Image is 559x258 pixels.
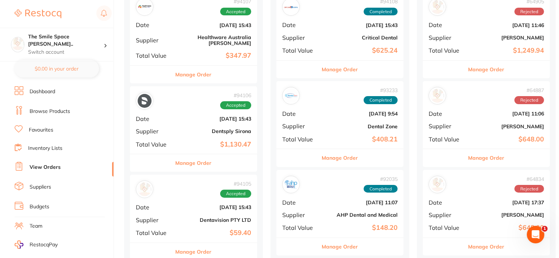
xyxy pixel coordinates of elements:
b: Dental Zone [325,124,398,129]
b: Dentsply Sirona [178,128,251,134]
a: View Orders [30,164,61,171]
span: Accepted [220,101,251,109]
span: Completed [364,8,398,16]
b: $408.21 [325,136,398,143]
button: Manage Order [176,154,212,172]
iframe: Intercom live chat [527,226,544,243]
a: Dashboard [30,88,55,95]
span: Date [282,199,319,206]
img: Restocq Logo [15,10,61,18]
b: [DATE] 9:54 [325,111,398,117]
img: RestocqPay [15,240,23,249]
span: Total Value [429,224,465,231]
span: Date [429,110,465,117]
b: Dentavision PTY LTD [178,217,251,223]
span: Rejected [514,96,544,104]
img: Dentsply Sirona [138,94,152,108]
button: Manage Order [468,61,505,78]
h4: The Smile Space Lilli Pilli [28,33,104,48]
a: Favourites [29,126,53,134]
span: Total Value [282,224,319,231]
span: Supplier [429,123,465,129]
span: Supplier [429,34,465,41]
b: $1,130.47 [178,141,251,148]
button: $0.00 in your order [15,60,99,77]
b: [PERSON_NAME] [471,35,544,41]
button: Manage Order [322,238,358,255]
span: # 94105 [220,181,251,187]
span: Total Value [136,141,172,148]
b: [DATE] 11:46 [471,22,544,28]
img: Henry Schein Halas [430,178,444,191]
b: $59.40 [178,229,251,237]
b: [PERSON_NAME] [471,124,544,129]
span: Accepted [220,8,251,16]
span: # 93233 [364,87,398,93]
b: [PERSON_NAME] [471,212,544,218]
b: $148.20 [325,224,398,232]
span: Supplier [429,212,465,218]
span: # 92035 [364,176,398,182]
button: Manage Order [322,61,358,78]
span: Date [136,204,172,210]
b: [DATE] 15:43 [178,22,251,28]
span: Date [136,115,172,122]
b: $648.00 [471,224,544,232]
a: Browse Products [30,108,70,115]
b: $1,249.94 [471,47,544,54]
b: [DATE] 11:06 [471,111,544,117]
span: Date [136,22,172,28]
p: Switch account [28,49,104,56]
span: # 94106 [220,92,251,98]
b: [DATE] 15:43 [178,204,251,210]
span: Supplier [282,212,319,218]
b: [DATE] 11:07 [325,200,398,205]
span: Date [282,22,319,28]
span: Total Value [136,229,172,236]
span: Total Value [282,47,319,54]
b: Critical Dental [325,35,398,41]
a: Suppliers [30,183,51,191]
button: Manage Order [468,149,505,167]
span: Date [429,199,465,206]
img: AHP Dental and Medical [284,178,298,191]
span: Supplier [136,37,172,43]
div: Dentsply Sirona#94106AcceptedDate[DATE] 15:43SupplierDentsply SironaTotal Value$1,130.47Manage Order [130,86,257,172]
b: $625.24 [325,47,398,54]
span: Date [282,110,319,117]
span: RestocqPay [30,241,58,248]
span: Total Value [136,52,172,59]
button: Manage Order [468,238,505,255]
span: Date [429,22,465,28]
span: 1 [542,226,548,232]
span: Total Value [282,136,319,143]
img: Dentavision PTY LTD [138,182,152,196]
span: # 64887 [514,87,544,93]
span: Supplier [282,34,319,41]
b: Healthware Australia [PERSON_NAME] [178,34,251,46]
span: Completed [364,185,398,193]
a: RestocqPay [15,240,58,249]
span: # 64834 [514,176,544,182]
b: $347.97 [178,52,251,60]
a: Restocq Logo [15,5,61,22]
span: Supplier [136,128,172,134]
span: Accepted [220,190,251,198]
span: Completed [364,96,398,104]
b: [DATE] 17:37 [471,200,544,205]
span: Supplier [282,123,319,129]
span: Supplier [136,217,172,223]
b: AHP Dental and Medical [325,212,398,218]
a: Team [30,223,42,230]
a: Budgets [30,203,49,210]
span: Rejected [514,8,544,16]
span: Total Value [429,47,465,54]
button: Manage Order [176,66,212,83]
img: The Smile Space Lilli Pilli [11,37,24,50]
button: Manage Order [322,149,358,167]
img: Dental Zone [284,89,298,103]
img: Henry Schein Halas [430,89,444,103]
b: [DATE] 15:43 [178,116,251,122]
span: Rejected [514,185,544,193]
a: Inventory Lists [28,145,62,152]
